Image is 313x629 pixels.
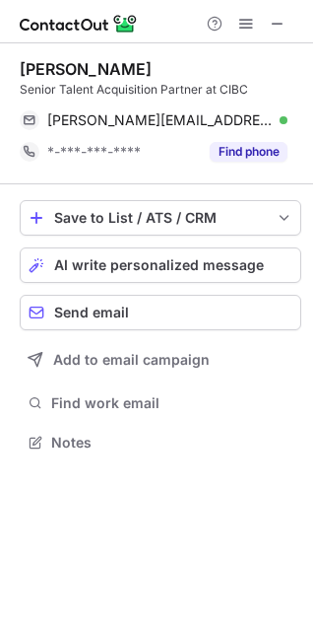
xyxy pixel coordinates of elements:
[53,352,210,368] span: Add to email campaign
[20,342,301,378] button: Add to email campaign
[54,210,267,226] div: Save to List / ATS / CRM
[20,389,301,417] button: Find work email
[51,434,293,452] span: Notes
[20,295,301,330] button: Send email
[20,429,301,456] button: Notes
[210,142,287,162] button: Reveal Button
[20,59,152,79] div: [PERSON_NAME]
[20,200,301,236] button: save-profile-one-click
[51,394,293,412] span: Find work email
[20,247,301,283] button: AI write personalized message
[20,81,301,99] div: Senior Talent Acquisition Partner at CIBC
[47,111,273,129] span: [PERSON_NAME][EMAIL_ADDRESS][PERSON_NAME][DOMAIN_NAME]
[20,12,138,35] img: ContactOut v5.3.10
[54,305,129,320] span: Send email
[54,257,264,273] span: AI write personalized message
